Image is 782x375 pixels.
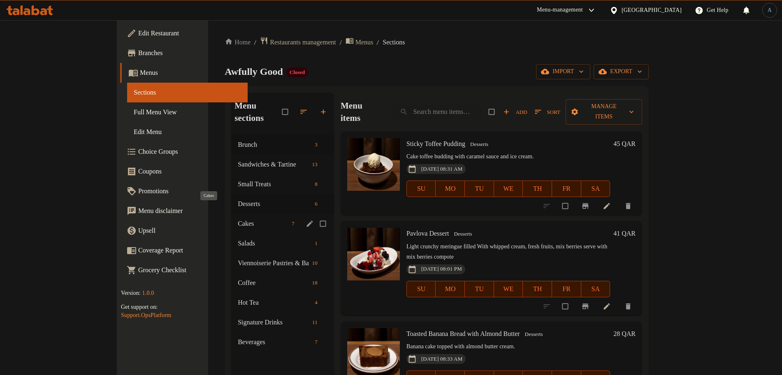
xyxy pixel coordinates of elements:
span: MO [439,183,462,195]
a: Branches [120,43,247,63]
button: TU [465,181,494,197]
a: Edit menu item [603,202,613,210]
div: Brunch [238,140,311,150]
li: / [254,37,257,47]
div: items [309,278,321,288]
button: Add [501,106,529,118]
span: 7 [288,220,298,228]
span: Select all sections [277,104,295,120]
button: FR [552,181,581,197]
span: 6 [311,200,321,208]
div: items [309,317,321,327]
span: Version: [121,290,141,296]
a: Edit Menu [127,122,247,142]
button: TU [465,281,494,297]
div: Hot Tea4 [231,293,334,312]
button: TH [523,281,552,297]
span: Upsell [138,226,241,236]
span: Sort sections [295,103,314,121]
span: Desserts [238,199,311,209]
span: Sticky Toffee Pudding [406,140,465,147]
button: SA [581,281,610,297]
span: Menu disclaimer [138,206,241,216]
a: Grocery Checklist [120,260,247,280]
div: Menu-management [537,5,583,15]
div: Coffee18 [231,273,334,293]
span: Select to update [557,198,575,214]
span: SU [410,283,433,295]
span: Desserts [450,229,475,239]
div: Closed [286,67,309,77]
div: Viennoiserie Pastries & Baked Goods10 [231,253,334,273]
a: Sections [127,83,247,102]
a: Menu disclaimer [120,201,247,221]
span: Pavlova Dessert [406,230,449,237]
span: 4 [311,299,321,307]
h6: 45 QAR [613,138,636,150]
span: Menus [140,68,241,78]
span: 13 [309,161,321,169]
div: items [311,298,321,308]
span: 18 [309,279,321,287]
a: Edit menu item [603,302,613,310]
div: items [311,179,321,189]
div: Signature Drinks11 [231,312,334,332]
button: SU [406,181,436,197]
a: Edit Restaurant [120,23,247,43]
span: TH [526,283,549,295]
div: Small Treats8 [231,174,334,194]
li: / [376,37,379,47]
span: Full Menu View [134,107,241,117]
button: MO [436,181,465,197]
span: WE [497,283,520,295]
h6: 41 QAR [613,228,636,239]
button: FR [552,281,581,297]
img: Sticky Toffee Pudding [347,138,400,191]
div: items [309,160,321,169]
span: [DATE] 08:31 AM [418,165,466,173]
button: export [594,64,649,79]
button: SA [581,181,610,197]
span: Grocery Checklist [138,265,241,275]
span: Desserts [467,140,492,149]
span: Signature Drinks [238,317,309,327]
span: Awfully Good [225,66,283,77]
span: Select section [484,104,501,120]
a: Restaurants management [260,37,336,48]
span: 1 [311,240,321,248]
span: Hot Tea [238,298,311,308]
a: Full Menu View [127,102,247,122]
span: Promotions [138,186,241,196]
span: Sort [535,107,560,117]
button: SU [406,281,436,297]
button: edit [304,218,317,229]
span: Toasted Banana Bread with Almond Butter [406,330,520,337]
h2: Menu items [341,100,384,124]
div: items [288,219,298,229]
span: Add item [501,106,529,118]
span: Edit Restaurant [138,28,241,38]
div: Brunch3 [231,135,334,155]
span: 11 [309,319,321,326]
span: export [600,67,642,77]
div: Beverages7 [231,332,334,352]
nav: breadcrumb [225,37,649,48]
a: Choice Groups [120,142,247,162]
span: SU [410,183,433,195]
span: [DATE] 08:33 AM [418,355,466,363]
span: Viennoiserie Pastries & Baked Goods [238,258,309,268]
span: Get support on: [121,304,158,310]
span: Branches [138,48,241,58]
h2: Menu sections [234,100,282,124]
button: Branch-specific-item [576,197,596,215]
button: TH [523,181,552,197]
button: import [536,64,590,79]
button: MO [436,281,465,297]
span: [DATE] 08:01 PM [418,265,465,273]
input: search [393,105,482,119]
span: 1.0.0 [142,290,154,296]
span: Small Treats [238,179,311,189]
a: Promotions [120,181,247,201]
